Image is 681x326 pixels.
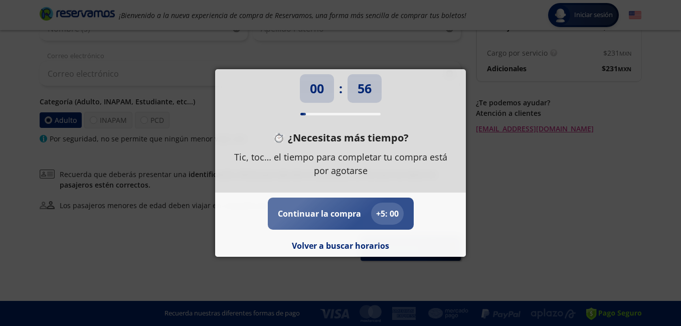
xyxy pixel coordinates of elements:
[230,150,451,178] p: Tic, toc… el tiempo para completar tu compra está por agotarse
[278,203,404,225] button: Continuar la compra+5: 00
[310,79,324,98] p: 00
[376,208,399,220] p: + 5 : 00
[292,240,389,252] button: Volver a buscar horarios
[288,130,409,145] p: ¿Necesitas más tiempo?
[339,79,343,98] p: :
[278,208,361,220] p: Continuar la compra
[358,79,372,98] p: 56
